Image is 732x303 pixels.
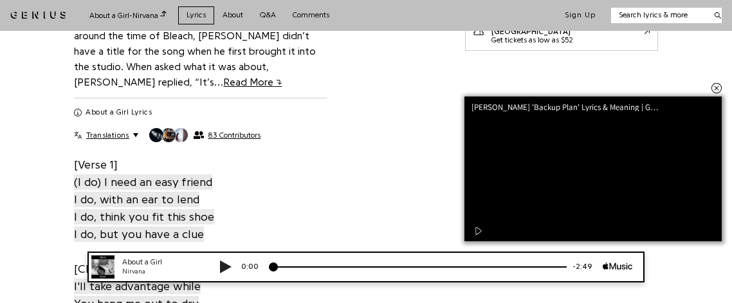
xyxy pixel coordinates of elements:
input: Search lyrics & more [611,10,707,21]
a: Q&A [252,6,284,24]
a: I do, but you have a clue [74,225,204,243]
a: Lyrics [178,6,214,24]
div: Get tickets as low as $52 [491,36,645,45]
a: According to [PERSON_NAME], Nirvana’s drummer around the time of Bleach, [PERSON_NAME] didn’t hav... [74,15,316,87]
div: [PERSON_NAME] 'Backup Plan' Lyrics & Meaning | Genius Verified [471,103,671,111]
a: (I do) I need an easy friendI do, with an ear to lendI do, think you fit this shoe [74,173,214,225]
button: Translations [74,130,138,140]
span: Read More [223,77,282,87]
a: About [214,6,252,24]
span: Translations [86,130,129,140]
span: 83 Contributors [208,131,261,140]
a: See rock shows near [GEOGRAPHIC_DATA]Get tickets as low as $52 [465,13,658,51]
span: I do, but you have a clue [74,226,204,242]
button: 83 Contributors [149,127,261,143]
a: Comments [284,6,338,24]
div: About a Girl - Nirvana [89,9,167,21]
iframe: Advertisement [465,69,658,230]
button: Sign Up [565,10,596,21]
div: -2:49 [490,10,526,21]
span: (I do) I need an easy friend I do, with an ear to lend I do, think you fit this shoe [74,174,214,225]
h2: About a Girl Lyrics [86,107,152,118]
